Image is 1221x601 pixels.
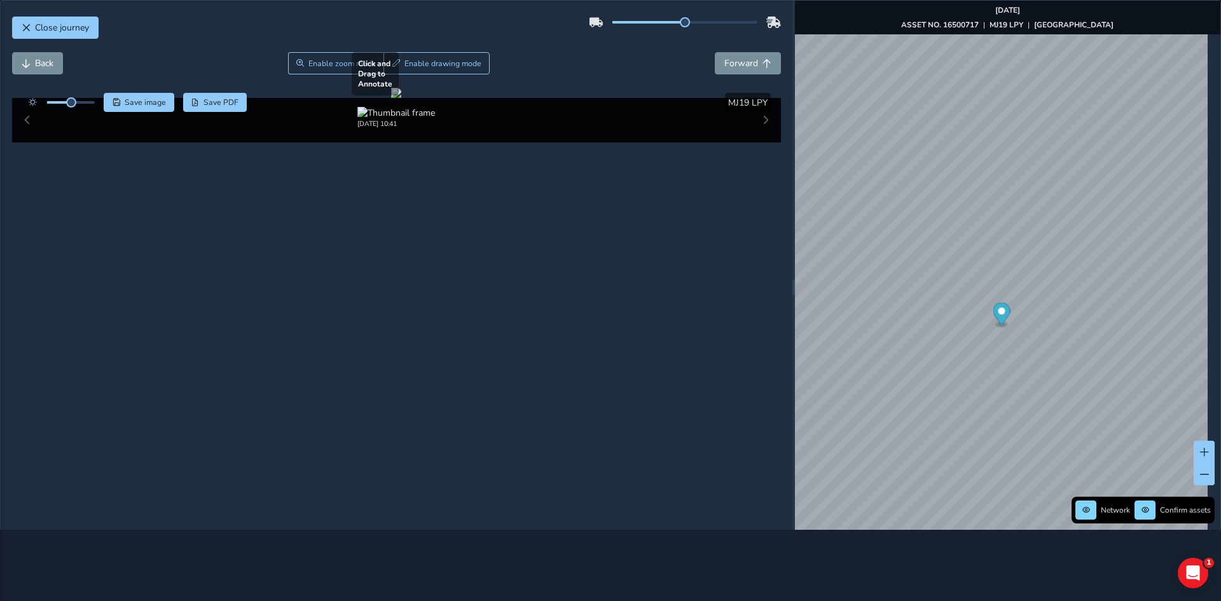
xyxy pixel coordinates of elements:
button: Forward [715,52,781,74]
button: PDF [183,93,247,112]
div: Map marker [993,303,1010,329]
strong: [GEOGRAPHIC_DATA] [1034,20,1114,30]
span: Back [35,57,53,69]
span: Save PDF [203,97,238,107]
span: Confirm assets [1160,505,1211,515]
div: [DATE] 10:41 [357,119,435,128]
button: Save [104,93,174,112]
div: | | [901,20,1114,30]
span: Enable zoom mode [308,59,376,69]
img: Thumbnail frame [357,107,435,119]
iframe: Intercom live chat [1178,558,1208,588]
span: Network [1101,505,1130,515]
button: Back [12,52,63,74]
span: 1 [1204,558,1214,568]
span: Close journey [35,22,89,34]
button: Zoom [288,52,384,74]
span: MJ19 LPY [728,97,768,109]
strong: ASSET NO. 16500717 [901,20,979,30]
button: Close journey [12,17,99,39]
button: Draw [383,52,490,74]
strong: [DATE] [995,5,1020,15]
span: Enable drawing mode [404,59,481,69]
strong: MJ19 LPY [990,20,1023,30]
span: Save image [125,97,166,107]
span: Forward [724,57,758,69]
